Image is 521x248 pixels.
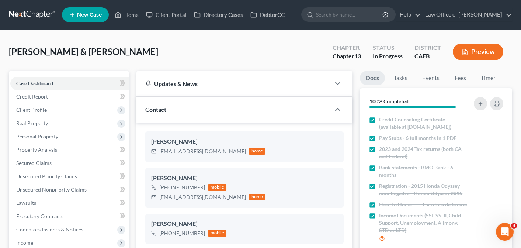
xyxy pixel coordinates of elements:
span: Lawsuits [16,200,36,206]
span: Codebtors Insiders & Notices [16,226,83,232]
a: Case Dashboard [10,77,129,90]
div: [PERSON_NAME] [151,220,338,228]
span: Property Analysis [16,147,57,153]
a: Events [416,71,445,85]
a: Help [396,8,421,21]
div: mobile [208,230,226,237]
span: Deed to Home :::::: Escritura de la casa [379,201,467,208]
span: Case Dashboard [16,80,53,86]
span: Credit Report [16,93,48,100]
span: Unsecured Priority Claims [16,173,77,179]
a: Unsecured Nonpriority Claims [10,183,129,196]
div: home [249,194,265,200]
a: Tasks [388,71,413,85]
a: Directory Cases [190,8,247,21]
a: Unsecured Priority Claims [10,170,129,183]
div: [PERSON_NAME] [151,137,338,146]
div: Updates & News [145,80,322,87]
span: [PERSON_NAME] & [PERSON_NAME] [9,46,158,57]
span: Registration - 2015 Honda Odyssey ::::::: Registro - Honda Odyssey 2015 [379,182,468,197]
a: DebtorCC [247,8,288,21]
a: Law Office of [PERSON_NAME] [421,8,512,21]
a: Docs [360,71,385,85]
div: mobile [208,184,226,191]
span: 2023 and 2024 Tax returns (both CA and Federal) [379,145,468,160]
span: Bank statements - BMO Bank - 6 months [379,164,468,179]
div: Chapter [333,44,361,52]
span: Income Documents (SSI, SSDI, Child Support, Unemployment, Alimony, STD or LTD) [379,212,468,234]
span: 4 [511,223,517,229]
span: Client Profile [16,107,47,113]
a: Home [111,8,142,21]
div: [EMAIL_ADDRESS][DOMAIN_NAME] [159,148,246,155]
strong: 100% Completed [369,98,409,104]
span: Secured Claims [16,160,52,166]
span: Real Property [16,120,48,126]
div: Chapter [333,52,361,61]
input: Search by name... [316,8,383,21]
div: Status [373,44,403,52]
span: Pay Stubs - 6 full months in 1 PDF [379,134,456,142]
span: Executory Contracts [16,213,63,219]
a: Timer [475,71,501,85]
div: home [249,148,265,155]
div: District [414,44,441,52]
div: In Progress [373,52,403,61]
a: Client Portal [142,8,190,21]
div: CAEB [414,52,441,61]
div: [EMAIL_ADDRESS][DOMAIN_NAME] [159,193,246,201]
span: Unsecured Nonpriority Claims [16,186,87,193]
button: Preview [453,44,503,60]
span: 13 [354,52,361,59]
span: New Case [77,12,102,18]
span: Contact [145,106,166,113]
span: Credit Counseling Certificate (available at [DOMAIN_NAME]) [379,116,468,131]
iframe: Intercom live chat [496,223,514,241]
a: Fees [448,71,472,85]
div: [PERSON_NAME] [151,174,338,183]
div: [PHONE_NUMBER] [159,230,205,237]
a: Credit Report [10,90,129,103]
span: Income [16,240,33,246]
span: Personal Property [16,133,58,139]
a: Secured Claims [10,156,129,170]
a: Executory Contracts [10,210,129,223]
a: Lawsuits [10,196,129,210]
div: [PHONE_NUMBER] [159,184,205,191]
a: Property Analysis [10,143,129,156]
